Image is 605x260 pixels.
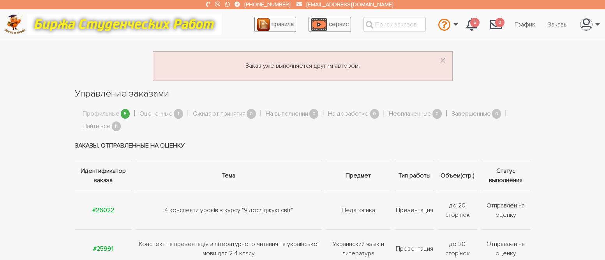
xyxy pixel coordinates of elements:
span: 0 [492,109,501,119]
a: сервис [309,17,351,32]
span: 5 [121,109,130,119]
span: 11 [112,121,121,131]
th: Идентификатор заказа [75,160,134,191]
span: правила [272,20,294,28]
span: 0 [370,109,379,119]
img: play_icon-49f7f135c9dc9a03216cfdbccbe1e3994649169d890fb554cedf0eac35a01ba8.png [311,18,327,31]
span: 0 [309,109,319,119]
th: Объем(стр.) [436,160,479,191]
a: #26022 [92,206,114,214]
p: Заказ уже выполняется другим автором. [162,61,443,71]
img: logo-c4363faeb99b52c628a42810ed6dfb4293a56d4e4775eb116515dfe7f33672af.png [4,14,26,34]
button: Dismiss alert [440,55,446,67]
a: правила [254,17,296,32]
span: 6 [470,18,480,28]
th: Предмет [324,160,393,191]
a: Завершенные [452,109,491,119]
a: На выполнении [266,109,308,119]
a: Оцененные [139,109,173,119]
td: 4 конспекти уроків з курсу "Я досліджую світ" [134,191,323,230]
th: Статус выполнения [479,160,531,191]
a: Профильные [83,109,120,119]
td: Заказы, отправленные на оценку [75,131,531,160]
td: Отправлен на оценку [479,191,531,230]
a: [EMAIL_ADDRESS][DOMAIN_NAME] [307,1,393,8]
th: Тема [134,160,323,191]
a: График [508,17,542,32]
a: 0 [483,14,508,35]
img: agreement_icon-feca34a61ba7f3d1581b08bc946b2ec1ccb426f67415f344566775c155b7f62c.png [257,18,270,31]
span: сервис [329,20,349,28]
input: Поиск заказов [363,17,426,32]
a: Заказы [542,17,574,32]
td: Педагогика [324,191,393,230]
a: Неоплаченные [389,109,431,119]
span: × [440,53,446,69]
a: Найти все [83,121,111,132]
a: На доработке [328,109,369,119]
th: Тип работы [393,160,436,191]
span: 0 [495,18,504,28]
td: до 20 сторінок [436,191,479,230]
a: Ожидают принятия [193,109,245,119]
a: [PHONE_NUMBER] [245,1,290,8]
span: 0 [432,109,442,119]
span: 1 [174,109,183,119]
td: Презентация [393,191,436,230]
span: 0 [247,109,256,119]
a: #25991 [93,245,113,253]
h1: Управление заказами [75,87,531,100]
img: motto-12e01f5a76059d5f6a28199ef077b1f78e012cfde436ab5cf1d4517935686d32.gif [27,14,222,35]
a: 6 [460,14,483,35]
